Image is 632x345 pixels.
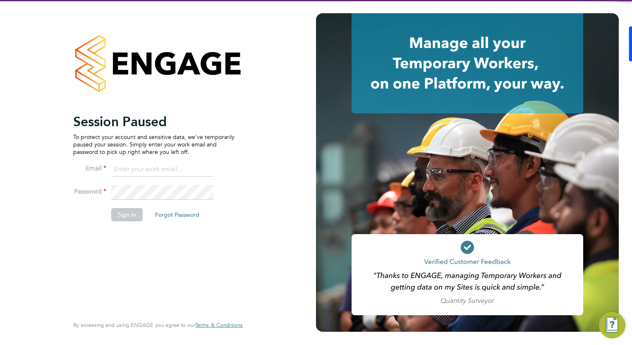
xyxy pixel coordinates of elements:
span: Terms & Conditions [195,321,243,328]
p: To protect your account and sensitive data, we've temporarily paused your session. Simply enter y... [73,133,235,156]
button: Engage Resource Center [599,312,625,338]
button: Sign In [111,208,143,221]
input: Enter your work email... [111,162,213,177]
span: By accessing and using ENGAGE you agree to our [73,321,243,328]
a: Terms & Conditions [195,322,243,328]
h2: Session Paused [73,113,235,130]
label: Email [73,164,106,173]
button: Forgot Password [148,208,206,221]
label: Password [73,187,106,196]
